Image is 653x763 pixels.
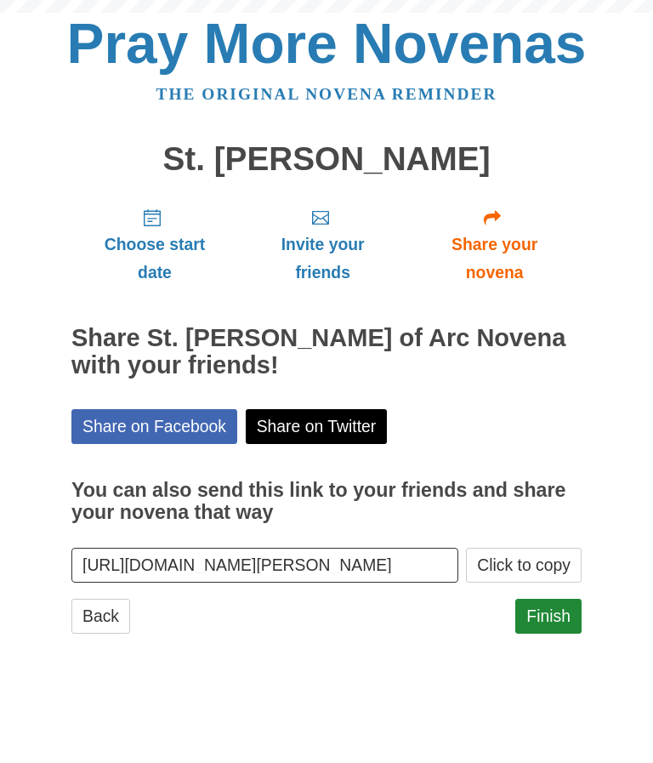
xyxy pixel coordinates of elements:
[255,231,390,287] span: Invite your friends
[515,599,582,634] a: Finish
[71,194,238,295] a: Choose start date
[466,548,582,583] button: Click to copy
[88,231,221,287] span: Choose start date
[71,409,237,444] a: Share on Facebook
[67,12,587,75] a: Pray More Novenas
[156,85,497,103] a: The original novena reminder
[71,325,582,379] h2: Share St. [PERSON_NAME] of Arc Novena with your friends!
[407,194,582,295] a: Share your novena
[71,599,130,634] a: Back
[424,231,565,287] span: Share your novena
[71,480,582,523] h3: You can also send this link to your friends and share your novena that way
[238,194,407,295] a: Invite your friends
[246,409,388,444] a: Share on Twitter
[71,141,582,178] h1: St. [PERSON_NAME]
